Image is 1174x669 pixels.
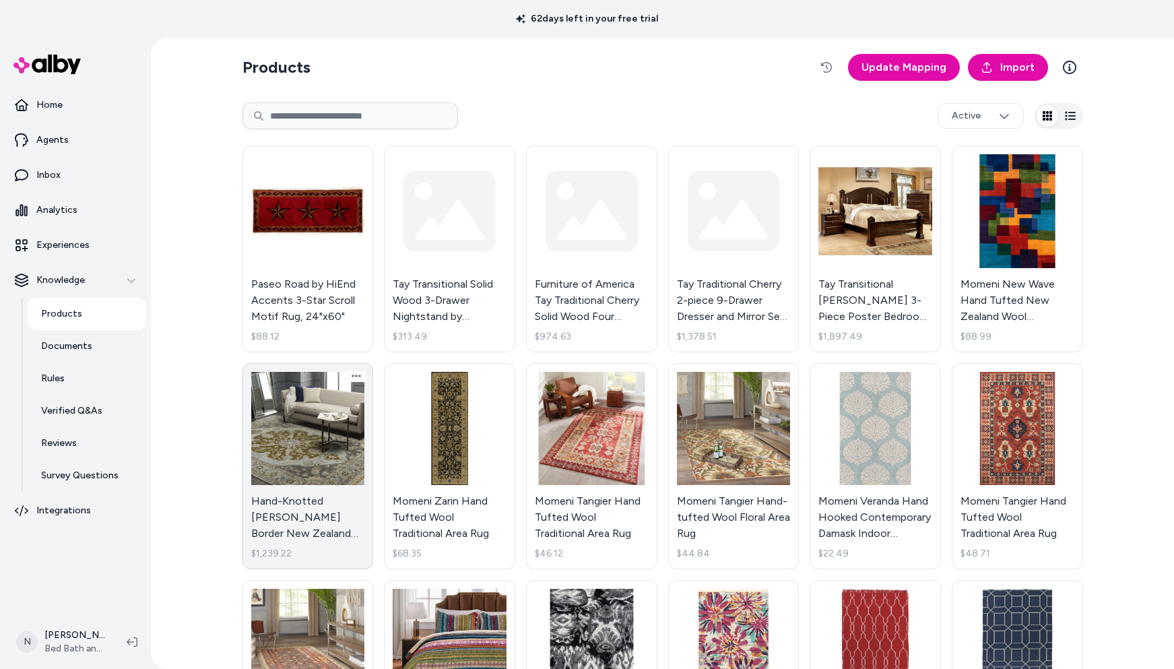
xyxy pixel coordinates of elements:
[28,330,145,362] a: Documents
[28,362,145,395] a: Rules
[861,59,946,75] span: Update Mapping
[526,146,657,352] a: Furniture of America Tay Traditional Cherry Solid Wood Four Poster Bed$974.63
[41,372,65,385] p: Rules
[5,495,145,527] a: Integrations
[41,340,92,353] p: Documents
[28,298,145,330] a: Products
[5,194,145,226] a: Analytics
[5,229,145,261] a: Experiences
[44,629,105,642] p: [PERSON_NAME]
[508,12,666,26] p: 62 days left in your free trial
[968,54,1048,81] a: Import
[44,642,105,656] span: Bed Bath and Beyond
[28,395,145,427] a: Verified Q&As
[16,631,38,653] span: N
[242,146,374,352] a: Paseo Road by HiEnd Accents 3-Star Scroll Motif Rug, 24"x60"Paseo Road by HiEnd Accents 3-Star Sc...
[5,264,145,296] button: Knowledge
[36,504,91,517] p: Integrations
[36,238,90,252] p: Experiences
[41,404,102,418] p: Verified Q&As
[13,55,81,74] img: alby Logo
[384,363,515,570] a: Momeni Zarin Hand Tufted Wool Traditional Area RugMomeni Zarin Hand Tufted Wool Traditional Area ...
[938,103,1024,129] button: Active
[41,469,119,482] p: Survey Questions
[36,133,69,147] p: Agents
[28,459,145,492] a: Survey Questions
[242,363,374,570] a: Hand-Knotted Tim Border New Zealand Wool Area RugHand-Knotted [PERSON_NAME] Border New Zealand Wo...
[8,620,116,664] button: N[PERSON_NAME]Bed Bath and Beyond
[242,57,311,78] h2: Products
[810,363,941,570] a: Momeni Veranda Hand Hooked Contemporary Damask Indoor Outdoor RugMomeni Veranda Hand Hooked Conte...
[952,363,1083,570] a: Momeni Tangier Hand Tufted Wool Traditional Area RugMomeni Tangier Hand Tufted Wool Traditional A...
[36,168,61,182] p: Inbox
[668,146,800,352] a: Tay Traditional Cherry 2-piece 9-Drawer Dresser and Mirror Set by Furniture of America$1,378.51
[28,427,145,459] a: Reviews
[5,159,145,191] a: Inbox
[1000,59,1035,75] span: Import
[36,98,63,112] p: Home
[36,203,77,217] p: Analytics
[526,363,657,570] a: Momeni Tangier Hand Tufted Wool Traditional Area RugMomeni Tangier Hand Tufted Wool Traditional A...
[5,89,145,121] a: Home
[5,124,145,156] a: Agents
[41,307,82,321] p: Products
[41,437,77,450] p: Reviews
[668,363,800,570] a: Momeni Tangier Hand-tufted Wool Floral Area RugMomeni Tangier Hand-tufted Wool Floral Area Rug$44.84
[384,146,515,352] a: Tay Transitional Solid Wood 3-Drawer Nightstand by Furniture of America$313.49
[848,54,960,81] a: Update Mapping
[952,146,1083,352] a: Momeni New Wave Hand Tufted New Zealand Wool Contemporary Geometric Area RugMomeni New Wave Hand ...
[36,274,85,287] p: Knowledge
[810,146,941,352] a: Tay Transitional Cherry Wood 3-Piece Poster Bedroom Set by Furniture of AmericaTay Transitional [...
